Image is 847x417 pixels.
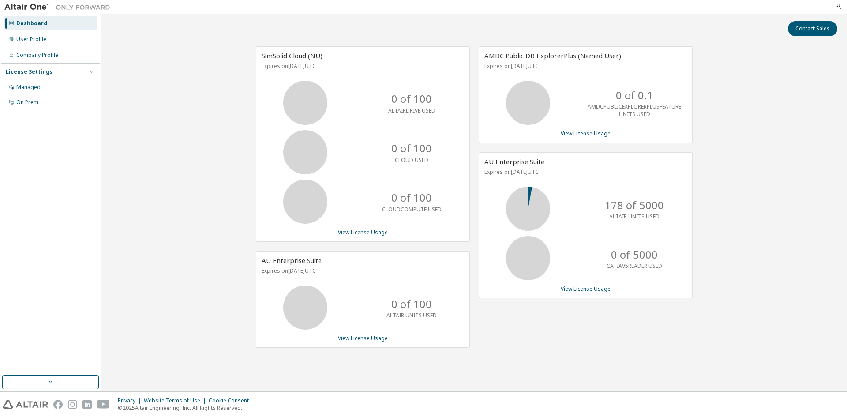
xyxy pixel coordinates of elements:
[561,285,611,293] a: View License Usage
[16,84,41,91] div: Managed
[118,397,144,404] div: Privacy
[391,91,432,106] p: 0 of 100
[484,157,544,166] span: AU Enterprise Suite
[391,190,432,205] p: 0 of 100
[605,198,664,213] p: 178 of 5000
[16,99,38,106] div: On Prem
[484,168,685,176] p: Expires on [DATE] UTC
[338,334,388,342] a: View License Usage
[82,400,92,409] img: linkedin.svg
[262,62,462,70] p: Expires on [DATE] UTC
[118,404,254,412] p: © 2025 Altair Engineering, Inc. All Rights Reserved.
[97,400,110,409] img: youtube.svg
[338,229,388,236] a: View License Usage
[561,130,611,137] a: View License Usage
[3,400,48,409] img: altair_logo.svg
[144,397,209,404] div: Website Terms of Use
[611,247,658,262] p: 0 of 5000
[484,62,685,70] p: Expires on [DATE] UTC
[262,51,322,60] span: SimSolid Cloud (NU)
[68,400,77,409] img: instagram.svg
[588,103,681,118] p: AMDCPUBLICEXPLORERPLUSFEATURE UNITS USED
[16,36,46,43] div: User Profile
[616,88,653,103] p: 0 of 0.1
[4,3,115,11] img: Altair One
[386,312,437,319] p: ALTAIR UNITS USED
[609,213,660,220] p: ALTAIR UNITS USED
[6,68,52,75] div: License Settings
[395,156,428,164] p: CLOUD USED
[262,256,322,265] span: AU Enterprise Suite
[382,206,442,213] p: CLOUDCOMPUTE USED
[391,141,432,156] p: 0 of 100
[484,51,621,60] span: AMDC Public DB ExplorerPlus (Named User)
[788,21,837,36] button: Contact Sales
[16,52,58,59] div: Company Profile
[209,397,254,404] div: Cookie Consent
[16,20,47,27] div: Dashboard
[388,107,435,114] p: ALTAIRDRIVE USED
[53,400,63,409] img: facebook.svg
[607,262,662,270] p: CATIAV5READER USED
[391,297,432,312] p: 0 of 100
[262,267,462,274] p: Expires on [DATE] UTC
